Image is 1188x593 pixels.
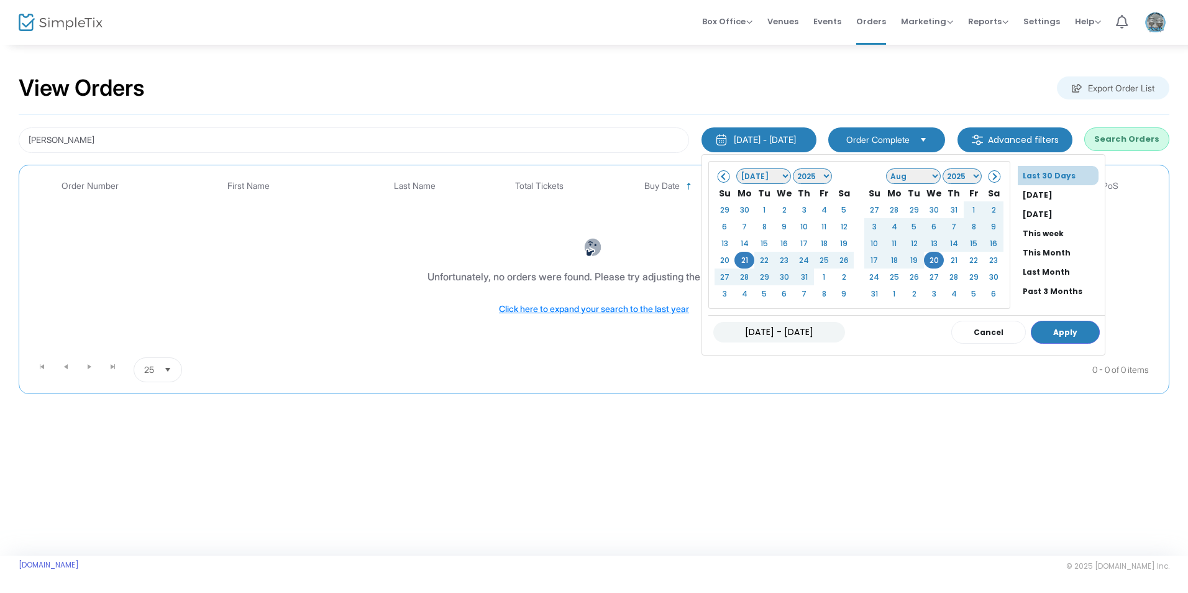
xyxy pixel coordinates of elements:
td: 30 [774,269,794,285]
td: 6 [984,285,1003,302]
span: Help [1075,16,1101,27]
td: 19 [834,235,854,252]
td: 22 [754,252,774,269]
td: 28 [944,269,964,285]
m-button: Advanced filters [957,127,1072,152]
img: monthly [715,134,728,146]
td: 1 [964,201,984,218]
td: 17 [864,252,884,269]
div: Unfortunately, no orders were found. Please try adjusting the filters above. [427,269,761,284]
td: 31 [864,285,884,302]
td: 16 [984,235,1003,252]
span: Click here to expand your search to the last year [499,303,689,314]
input: MM/DD/YYYY - MM/DD/YYYY [713,322,845,342]
li: Past 12 Months [1018,301,1105,320]
td: 3 [794,201,814,218]
span: PoS [1102,181,1118,191]
td: 23 [774,252,794,269]
td: 18 [814,235,834,252]
span: Last Name [394,181,436,191]
td: 4 [814,201,834,218]
button: Apply [1031,321,1100,344]
button: [DATE] - [DATE] [701,127,816,152]
th: Sa [834,185,854,201]
span: Order Number [62,181,119,191]
span: Buy Date [644,181,680,191]
td: 4 [734,285,754,302]
th: Tu [754,185,774,201]
td: 3 [864,218,884,235]
button: Select [159,358,176,382]
span: Settings [1023,6,1060,37]
span: First Name [227,181,270,191]
button: Select [915,133,932,147]
th: Mo [734,185,754,201]
td: 22 [964,252,984,269]
td: 7 [794,285,814,302]
td: 29 [964,269,984,285]
span: Events [813,6,841,37]
td: 24 [864,269,884,285]
td: 3 [924,285,944,302]
th: Su [864,185,884,201]
td: 5 [834,201,854,218]
td: 7 [734,218,754,235]
td: 27 [864,201,884,218]
button: Cancel [951,321,1026,344]
li: Past 3 Months [1018,282,1105,301]
img: filter [971,134,984,146]
th: Mo [884,185,904,201]
td: 15 [964,235,984,252]
td: 10 [864,235,884,252]
td: 9 [834,285,854,302]
div: Data table [25,172,1163,352]
span: Orders [856,6,886,37]
td: 31 [794,269,814,285]
td: 4 [884,218,904,235]
td: 12 [834,218,854,235]
td: 2 [774,201,794,218]
td: 28 [884,201,904,218]
td: 6 [924,218,944,235]
td: 27 [715,269,734,285]
span: Box Office [702,16,752,27]
td: 29 [715,201,734,218]
li: Last Month [1018,262,1105,282]
li: [DATE] [1018,185,1105,205]
th: Su [715,185,734,201]
td: 11 [884,235,904,252]
td: 8 [964,218,984,235]
td: 13 [924,235,944,252]
td: 14 [944,235,964,252]
span: Marketing [901,16,953,27]
td: 2 [834,269,854,285]
input: Search by name, email, phone, order number, ip address, or last 4 digits of card [19,127,689,153]
a: [DOMAIN_NAME] [19,560,79,570]
td: 17 [794,235,814,252]
li: This week [1018,224,1105,243]
img: face-thinking.png [583,238,602,257]
td: 2 [904,285,924,302]
td: 5 [904,218,924,235]
th: We [924,185,944,201]
td: 1 [814,269,834,285]
td: 6 [774,285,794,302]
td: 8 [814,285,834,302]
td: 12 [904,235,924,252]
td: 25 [814,252,834,269]
td: 9 [984,218,1003,235]
td: 5 [754,285,774,302]
span: Reports [968,16,1008,27]
td: 14 [734,235,754,252]
td: 31 [944,201,964,218]
td: 28 [734,269,754,285]
td: 2 [984,201,1003,218]
td: 30 [924,201,944,218]
td: 26 [904,269,924,285]
span: Order Complete [846,134,910,146]
td: 30 [734,201,754,218]
td: 20 [924,252,944,269]
li: [DATE] [1018,205,1105,224]
div: [DATE] - [DATE] [734,134,796,146]
li: Last 30 Days [1018,166,1099,185]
